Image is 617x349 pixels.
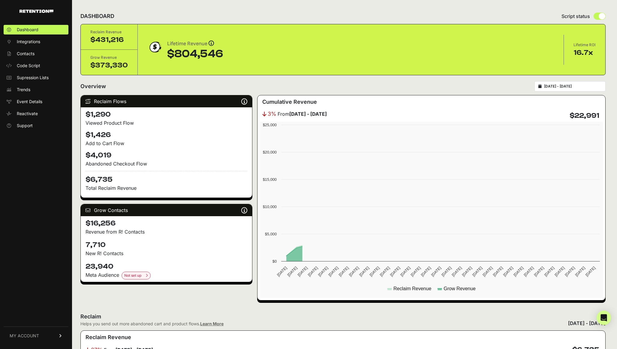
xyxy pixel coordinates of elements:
[574,266,586,277] text: [DATE]
[86,271,247,279] div: Meta Audience
[86,160,247,167] div: Abandoned Checkout Flow
[268,110,276,118] span: 3%
[262,98,317,106] h3: Cumulative Revenue
[4,121,68,130] a: Support
[90,29,128,35] div: Reclaim Revenue
[263,150,276,154] text: $20,000
[263,177,276,182] text: $15,000
[4,97,68,106] a: Event Details
[307,266,318,277] text: [DATE]
[17,75,49,81] span: Supression Lists
[80,82,106,91] h2: Overview
[17,111,38,117] span: Reactivate
[86,250,247,257] p: New R! Contacts
[17,39,40,45] span: Integrations
[265,232,277,236] text: $5,000
[86,228,247,235] p: Revenue from R! Contacts
[17,123,33,129] span: Support
[286,266,298,277] text: [DATE]
[561,13,590,20] span: Script status
[86,140,247,147] div: Add to Cart Flow
[86,171,247,184] h4: $6,735
[20,10,53,13] img: Retention.com
[444,286,476,291] text: Grow Revenue
[263,204,276,209] text: $10,000
[4,25,68,34] a: Dashboard
[441,266,452,277] text: [DATE]
[80,312,224,321] h2: Reclaim
[4,49,68,58] a: Contacts
[399,266,411,277] text: [DATE]
[147,40,162,55] img: dollar-coin-05c43ed7efb7bc0c12610022525b4bbbb207c7efeef5aecc26f025e68dcafac9.png
[317,266,329,277] text: [DATE]
[17,27,38,33] span: Dashboard
[289,111,327,117] strong: [DATE] - [DATE]
[568,320,606,327] div: [DATE] - [DATE]
[90,35,128,45] div: $431,216
[554,266,565,277] text: [DATE]
[86,184,247,192] p: Total Reclaim Revenue
[543,266,555,277] text: [DATE]
[167,40,223,48] div: Lifetime Revenue
[523,266,534,277] text: [DATE]
[533,266,545,277] text: [DATE]
[564,266,576,277] text: [DATE]
[358,266,370,277] text: [DATE]
[348,266,360,277] text: [DATE]
[86,130,247,140] h4: $1,426
[17,63,40,69] span: Code Script
[4,37,68,46] a: Integrations
[17,87,30,93] span: Trends
[338,266,349,277] text: [DATE]
[379,266,390,277] text: [DATE]
[573,42,596,48] div: Lifetime ROI
[389,266,401,277] text: [DATE]
[86,219,247,228] h4: $16,256
[90,55,128,61] div: Grow Revenue
[86,151,247,160] h4: $4,019
[263,123,276,127] text: $25,000
[86,240,247,250] h4: 7,710
[430,266,442,277] text: [DATE]
[90,61,128,70] div: $373,330
[86,262,247,271] h4: 23,940
[10,333,39,339] span: MY ACCOUNT
[296,266,308,277] text: [DATE]
[597,311,611,325] div: Open Intercom Messenger
[4,85,68,94] a: Trends
[471,266,483,277] text: [DATE]
[17,51,35,57] span: Contacts
[17,99,42,105] span: Event Details
[80,321,224,327] div: Helps you send out more abandoned cart and product flows.
[86,333,131,342] h3: Reclaim Revenue
[81,204,252,216] div: Grow Contacts
[573,48,596,58] div: 16.7x
[584,266,596,277] text: [DATE]
[451,266,462,277] text: [DATE]
[200,321,224,326] a: Learn More
[4,73,68,82] a: Supression Lists
[272,259,276,264] text: $0
[461,266,473,277] text: [DATE]
[278,110,327,118] span: From
[502,266,514,277] text: [DATE]
[4,61,68,70] a: Code Script
[513,266,524,277] text: [DATE]
[167,48,223,60] div: $804,546
[420,266,432,277] text: [DATE]
[4,109,68,118] a: Reactivate
[80,12,114,20] h2: DASHBOARD
[86,119,247,127] div: Viewed Product Flow
[482,266,493,277] text: [DATE]
[570,111,599,121] h4: $22,991
[393,286,431,291] text: Reclaim Revenue
[327,266,339,277] text: [DATE]
[86,110,247,119] h4: $1,290
[4,327,68,345] a: MY ACCOUNT
[492,266,504,277] text: [DATE]
[81,95,252,107] div: Reclaim Flows
[410,266,421,277] text: [DATE]
[276,266,288,277] text: [DATE]
[369,266,380,277] text: [DATE]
